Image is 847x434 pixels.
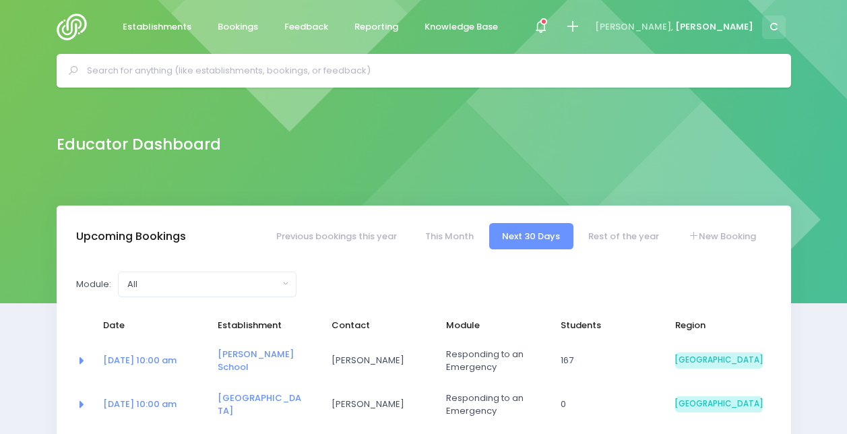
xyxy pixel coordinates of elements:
span: [GEOGRAPHIC_DATA] [675,352,763,369]
td: Karyn Wallis [323,383,437,427]
a: Establishments [112,14,203,40]
span: 0 [561,398,648,411]
span: Students [561,319,648,332]
td: <a href="https://app.stjis.org.nz/bookings/523346" class="font-weight-bold">08 Sep at 10:00 am</a> [94,383,209,427]
a: Next 30 Days [489,223,573,249]
a: This Month [412,223,487,249]
span: Contact [332,319,419,332]
input: Search for anything (like establishments, bookings, or feedback) [87,61,772,81]
a: Knowledge Base [414,14,509,40]
td: Responding to an Emergency [437,383,552,427]
span: Reporting [354,20,398,34]
label: Module: [76,278,111,291]
span: [PERSON_NAME] [332,398,419,411]
td: Alistair Banks [323,339,437,383]
td: South Island [666,383,772,427]
h2: Educator Dashboard [57,135,221,154]
td: 167 [552,339,666,383]
a: Rest of the year [575,223,672,249]
a: [GEOGRAPHIC_DATA] [218,392,301,418]
div: All [127,278,279,291]
td: <a href="https://app.stjis.org.nz/establishments/205722" class="font-weight-bold">Shotover Primar... [209,383,323,427]
span: 167 [561,354,648,367]
img: Logo [57,13,95,40]
td: <a href="https://app.stjis.org.nz/establishments/204179" class="font-weight-bold">Clyde School</a> [209,339,323,383]
span: C [762,15,786,39]
span: [PERSON_NAME] [332,354,419,367]
a: [DATE] 10:00 am [103,398,177,410]
span: Establishment [218,319,305,332]
span: [PERSON_NAME] [675,20,753,34]
a: Feedback [274,14,340,40]
a: Previous bookings this year [263,223,410,249]
span: Knowledge Base [425,20,498,34]
td: <a href="https://app.stjis.org.nz/bookings/523345" class="font-weight-bold">25 Aug at 10:00 am</a> [94,339,209,383]
span: [GEOGRAPHIC_DATA] [675,396,763,412]
a: [DATE] 10:00 am [103,354,177,367]
td: Responding to an Emergency [437,339,552,383]
span: Date [103,319,191,332]
a: [PERSON_NAME] School [218,348,294,374]
span: [PERSON_NAME], [595,20,673,34]
a: Bookings [207,14,270,40]
a: New Booking [675,223,769,249]
span: Module [446,319,534,332]
span: Responding to an Emergency [446,348,534,374]
span: Region [675,319,763,332]
td: 0 [552,383,666,427]
span: Feedback [284,20,328,34]
span: Establishments [123,20,191,34]
button: All [118,272,296,297]
td: South Island [666,339,772,383]
a: Reporting [344,14,410,40]
span: Bookings [218,20,258,34]
span: Responding to an Emergency [446,392,534,418]
h3: Upcoming Bookings [76,230,186,243]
